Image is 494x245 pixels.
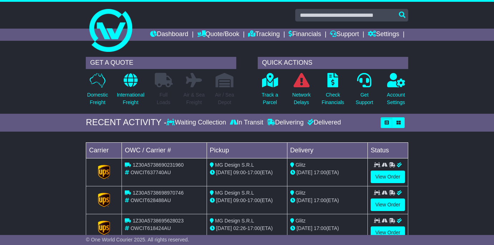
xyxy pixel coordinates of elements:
[228,119,265,127] div: In Transit
[287,142,367,158] td: Delivery
[98,193,110,207] img: GetCarrierServiceLogo
[306,119,341,127] div: Delivered
[86,117,167,128] div: RECENT ACTIVITY -
[247,197,260,203] span: 17:00
[290,169,365,176] div: (ETA)
[233,170,246,175] span: 09:00
[322,91,344,106] p: Check Financials
[215,162,254,168] span: MG Design S.R.L
[86,57,236,69] div: GET A QUOTE
[262,91,278,106] p: Track a Parcel
[150,29,188,41] a: Dashboard
[122,142,207,158] td: OWC / Carrier #
[167,119,228,127] div: Waiting Collection
[215,91,234,106] p: Air / Sea Depot
[296,162,306,168] span: Glitz
[215,190,254,196] span: MG Design S.R.L
[297,170,312,175] span: [DATE]
[261,73,278,110] a: Track aParcel
[290,197,365,204] div: (ETA)
[98,165,110,179] img: GetCarrierServiceLogo
[296,218,306,224] span: Glitz
[133,218,183,224] span: 1Z30A5738695628023
[133,162,183,168] span: 1Z30A5738690231960
[86,142,122,158] td: Carrier
[371,199,405,211] a: View Order
[207,142,287,158] td: Pickup
[387,91,405,106] p: Account Settings
[314,170,326,175] span: 17:00
[98,221,110,235] img: GetCarrierServiceLogo
[130,197,171,203] span: OWCIT628488AU
[87,91,108,106] p: Domestic Freight
[233,197,246,203] span: 09:00
[356,91,373,106] p: Get Support
[133,190,183,196] span: 1Z30A5738698970746
[297,225,312,231] span: [DATE]
[216,225,232,231] span: [DATE]
[321,73,345,110] a: CheckFinancials
[297,197,312,203] span: [DATE]
[265,119,306,127] div: Delivering
[130,170,171,175] span: OWCIT637740AU
[233,225,246,231] span: 02:26
[314,197,326,203] span: 17:00
[288,29,321,41] a: Financials
[87,73,108,110] a: DomesticFreight
[368,29,399,41] a: Settings
[314,225,326,231] span: 17:00
[292,91,311,106] p: Network Delays
[355,73,374,110] a: GetSupport
[330,29,359,41] a: Support
[215,218,254,224] span: MG Design S.R.L
[197,29,239,41] a: Quote/Book
[371,226,405,239] a: View Order
[258,57,408,69] div: QUICK ACTIONS
[296,190,306,196] span: Glitz
[248,29,280,41] a: Tracking
[247,170,260,175] span: 17:00
[371,171,405,183] a: View Order
[292,73,311,110] a: NetworkDelays
[367,142,408,158] td: Status
[247,225,260,231] span: 17:00
[216,170,232,175] span: [DATE]
[86,237,189,242] span: © One World Courier 2025. All rights reserved.
[216,197,232,203] span: [DATE]
[130,225,171,231] span: OWCIT618424AU
[183,91,204,106] p: Air & Sea Freight
[210,169,284,176] div: - (ETA)
[210,225,284,232] div: - (ETA)
[386,73,405,110] a: AccountSettings
[290,225,365,232] div: (ETA)
[117,91,144,106] p: International Freight
[117,73,145,110] a: InternationalFreight
[155,91,173,106] p: Full Loads
[210,197,284,204] div: - (ETA)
